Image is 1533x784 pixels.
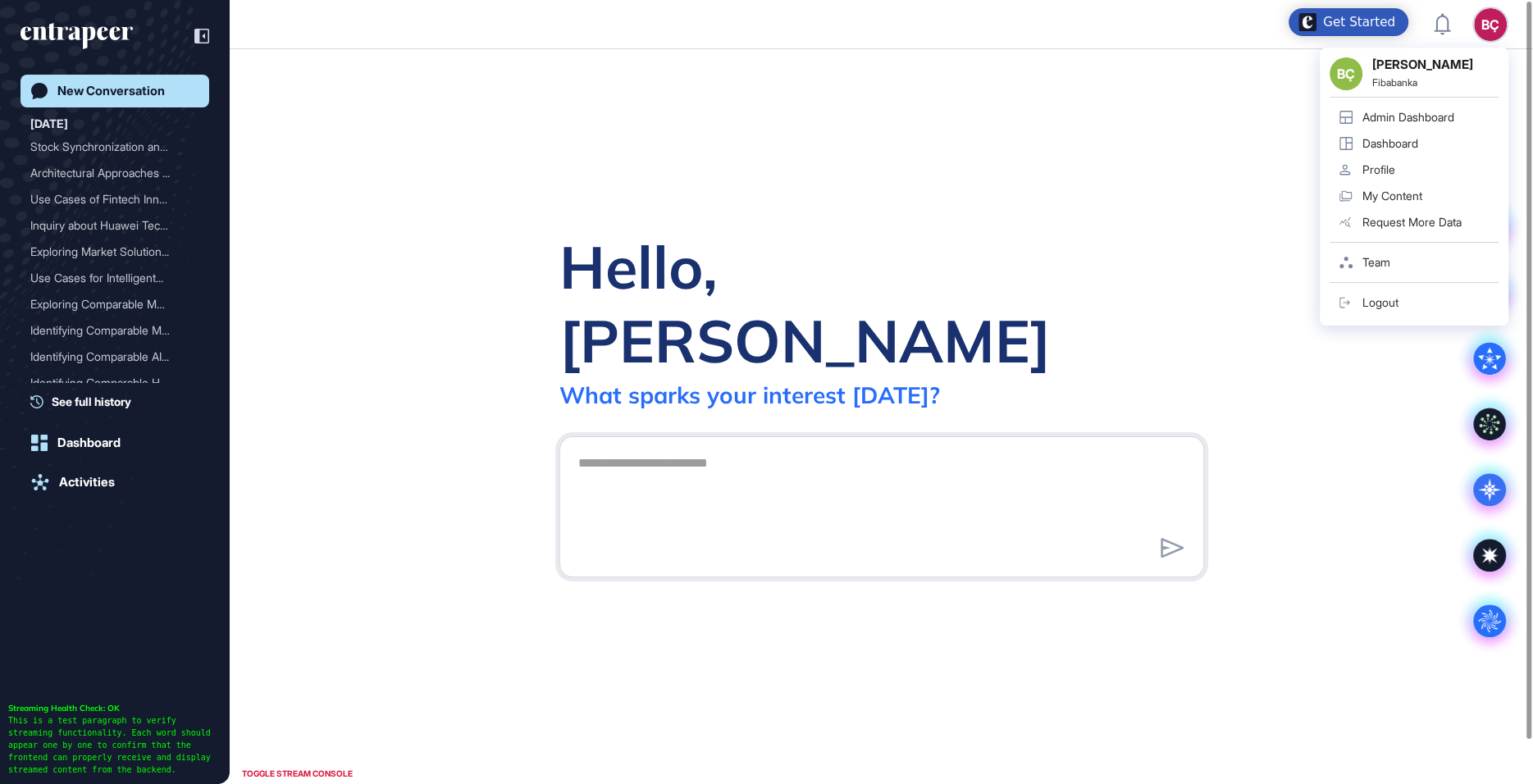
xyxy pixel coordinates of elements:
[1323,14,1395,30] div: Get Started
[1298,13,1316,31] img: launcher-image-alternative-text
[30,393,209,410] a: See full history
[30,134,199,160] div: Stock Synchronization and Order Management Technologies in E-commerce Multi-Marketplaces
[30,291,186,317] div: Exploring Comparable Mark...
[30,265,186,291] div: Use Cases for Intelligent...
[30,239,186,265] div: Exploring Market Solution...
[30,160,199,186] div: Architectural Approaches to Enhance Customer Experience in Banking
[21,75,209,107] a: New Conversation
[57,84,165,98] div: New Conversation
[59,475,115,490] div: Activities
[30,186,199,212] div: Use Cases of Fintech Innovations, Advanced Analytics, and Regulatory Technologies in Global Banki...
[30,317,186,344] div: Identifying Comparable Ma...
[30,370,199,396] div: Identifying Comparable HR Platforms for Intelligent Automation and Workflow Orchestration
[30,265,199,291] div: Use Cases for Intelligent Automation and Workflow Orchestration in HR Platforms
[30,344,186,370] div: Identifying Comparable AI...
[30,239,199,265] div: Exploring Market Solutions for Intelligent Automation and Workflow Orchestration in HR
[30,160,186,186] div: Architectural Approaches ...
[30,317,199,344] div: Identifying Comparable Market Solutions for AI-Powered HR Platforms
[30,291,199,317] div: Exploring Comparable Market Solutions for Intelligent Automation and Workflow Orchestration in HR
[21,426,209,459] a: Dashboard
[30,344,199,370] div: Identifying Comparable AI-Powered HR Platforms for Intelligent Automation and Workflow Orchestration
[238,763,357,784] div: TOGGLE STREAM CONSOLE
[30,370,186,396] div: Identifying Comparable HR...
[559,381,940,409] div: What sparks your interest [DATE]?
[559,230,1204,377] div: Hello, [PERSON_NAME]
[30,186,186,212] div: Use Cases of Fintech Inno...
[1289,8,1408,36] div: Open Get Started checklist
[52,393,131,410] span: See full history
[30,134,186,160] div: Stock Synchronization and...
[30,114,68,134] div: [DATE]
[30,212,186,239] div: Inquiry about Huawei Tech...
[21,466,209,499] a: Activities
[1474,8,1507,41] button: BÇ
[21,23,133,49] div: entrapeer-logo
[30,212,199,239] div: Inquiry about Huawei Technologies
[57,435,121,450] div: Dashboard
